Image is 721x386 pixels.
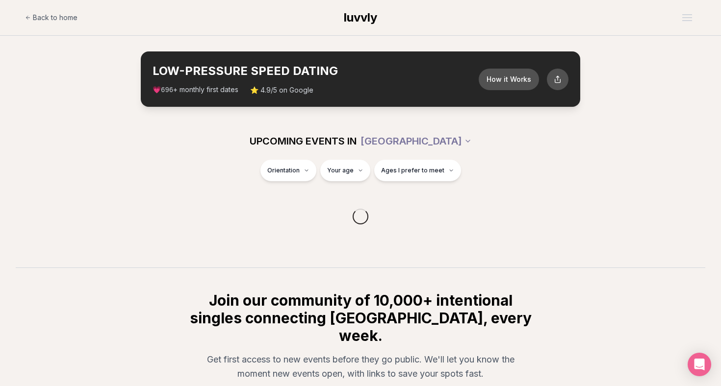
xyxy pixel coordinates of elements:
span: luvvly [344,10,377,24]
span: Your age [327,167,354,174]
div: Open Intercom Messenger [688,353,711,376]
button: Open menu [678,10,696,25]
span: Orientation [267,167,300,174]
span: ⭐ 4.9/5 on Google [250,85,313,95]
span: 💗 + monthly first dates [153,85,238,95]
p: Get first access to new events before they go public. We'll let you know the moment new events op... [196,352,525,381]
button: [GEOGRAPHIC_DATA] [360,130,472,152]
h2: LOW-PRESSURE SPEED DATING [153,63,479,79]
a: Back to home [25,8,77,27]
button: Your age [320,160,370,181]
span: 696 [161,86,173,94]
button: Orientation [260,160,316,181]
span: Ages I prefer to meet [381,167,444,174]
span: Back to home [33,13,77,23]
button: How it Works [479,69,539,90]
a: luvvly [344,10,377,25]
span: UPCOMING EVENTS IN [250,134,357,148]
button: Ages I prefer to meet [374,160,461,181]
h2: Join our community of 10,000+ intentional singles connecting [GEOGRAPHIC_DATA], every week. [188,291,533,344]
